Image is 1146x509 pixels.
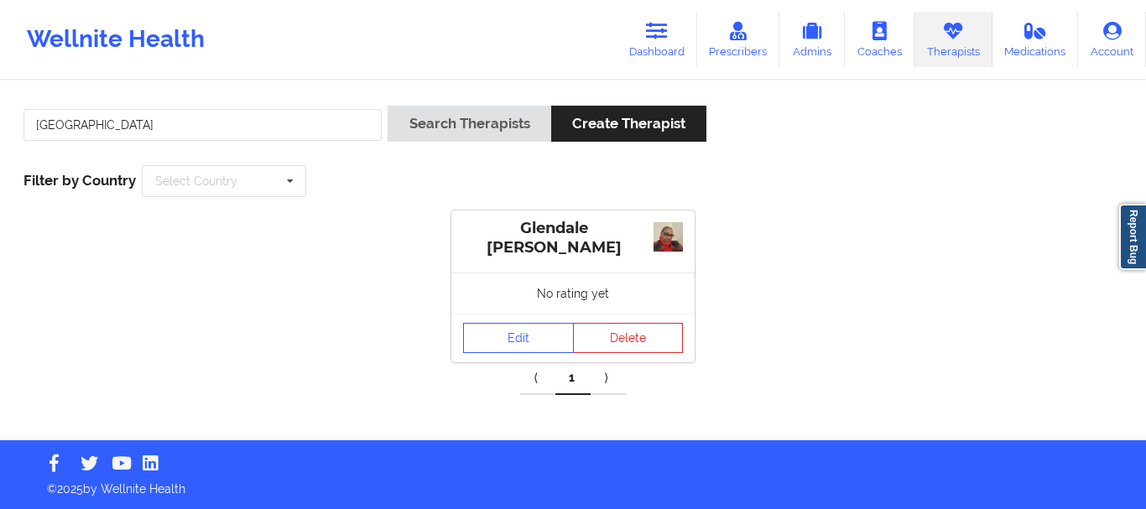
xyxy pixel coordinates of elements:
[155,175,237,187] div: Select Country
[617,12,697,67] a: Dashboard
[520,361,555,395] a: Previous item
[520,361,626,395] div: Pagination Navigation
[992,12,1079,67] a: Medications
[1119,204,1146,270] a: Report Bug
[1078,12,1146,67] a: Account
[779,12,845,67] a: Admins
[35,469,1111,497] p: © 2025 by Wellnite Health
[463,323,574,353] a: Edit
[697,12,780,67] a: Prescribers
[551,106,706,142] button: Create Therapist
[845,12,914,67] a: Coaches
[591,361,626,395] a: Next item
[23,109,382,141] input: Search Keywords
[914,12,992,67] a: Therapists
[573,323,684,353] button: Delete
[451,273,695,314] div: No rating yet
[463,219,683,257] div: Glendale [PERSON_NAME]
[388,106,550,142] button: Search Therapists
[23,172,136,189] span: Filter by Country
[654,222,683,252] img: vXzA_RPPvYICGRKNm7BulhKDwhQgtiW_MmL30zm0lJU.jpeg
[555,361,591,395] a: 1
